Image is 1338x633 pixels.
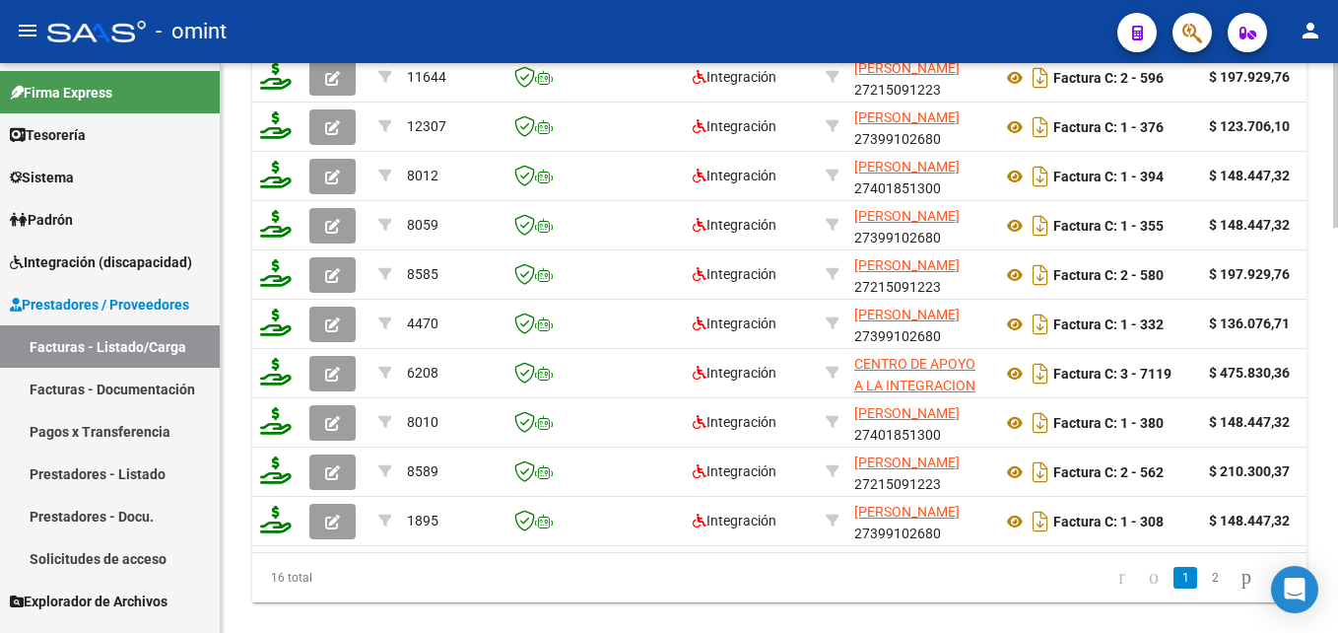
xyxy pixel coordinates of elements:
[1209,513,1290,528] strong: $ 148.447,32
[1053,119,1164,135] strong: Factura C: 1 - 376
[1200,561,1230,595] li: page 2
[1266,567,1294,589] a: go to last page
[1053,316,1164,332] strong: Factura C: 1 - 332
[1109,567,1134,589] a: go to first page
[10,124,86,146] span: Tesorería
[854,205,986,246] div: 27399102680
[693,365,776,381] span: Integración
[1053,415,1164,431] strong: Factura C: 1 - 380
[693,118,776,134] span: Integración
[1209,266,1290,282] strong: $ 197.929,76
[1028,506,1053,537] i: Descargar documento
[1028,210,1053,242] i: Descargar documento
[693,316,776,331] span: Integración
[1053,70,1164,86] strong: Factura C: 2 - 596
[854,156,986,197] div: 27401851300
[10,251,192,273] span: Integración (discapacidad)
[854,304,986,345] div: 27399102680
[1209,365,1290,381] strong: $ 475.830,36
[1209,414,1290,430] strong: $ 148.447,32
[10,209,73,231] span: Padrón
[693,266,776,282] span: Integración
[1028,457,1053,488] i: Descargar documento
[1203,567,1227,589] a: 2
[854,307,960,322] span: [PERSON_NAME]
[1028,161,1053,192] i: Descargar documento
[854,208,960,224] span: [PERSON_NAME]
[1028,407,1053,439] i: Descargar documento
[854,402,986,444] div: 27401851300
[854,452,986,493] div: 27215091223
[854,353,986,394] div: 30715118447
[854,455,960,470] span: [PERSON_NAME]
[854,106,986,148] div: 27399102680
[16,19,39,42] mat-icon: menu
[1140,567,1168,589] a: go to previous page
[1053,218,1164,234] strong: Factura C: 1 - 355
[854,405,960,421] span: [PERSON_NAME]
[854,60,960,76] span: [PERSON_NAME]
[854,501,986,542] div: 27399102680
[407,118,446,134] span: 12307
[407,463,438,479] span: 8589
[854,57,986,99] div: 27215091223
[407,168,438,183] span: 8012
[1209,316,1290,331] strong: $ 136.076,71
[1209,69,1290,85] strong: $ 197.929,76
[1209,168,1290,183] strong: $ 148.447,32
[854,257,960,273] span: [PERSON_NAME]
[854,356,975,417] span: CENTRO DE APOYO A LA INTEGRACION SRL
[693,217,776,233] span: Integración
[693,414,776,430] span: Integración
[1028,62,1053,94] i: Descargar documento
[252,553,460,602] div: 16 total
[854,504,960,520] span: [PERSON_NAME]
[1209,463,1290,479] strong: $ 210.300,37
[854,159,960,175] span: [PERSON_NAME]
[1028,358,1053,389] i: Descargar documento
[1209,217,1290,233] strong: $ 148.447,32
[1171,561,1200,595] li: page 1
[10,167,74,188] span: Sistema
[156,10,227,53] span: - omint
[1053,267,1164,283] strong: Factura C: 2 - 580
[407,365,438,381] span: 6208
[1053,464,1164,480] strong: Factura C: 2 - 562
[1028,259,1053,291] i: Descargar documento
[407,414,438,430] span: 8010
[693,463,776,479] span: Integración
[854,254,986,296] div: 27215091223
[1173,567,1197,589] a: 1
[1028,111,1053,143] i: Descargar documento
[10,294,189,316] span: Prestadores / Proveedores
[1053,169,1164,184] strong: Factura C: 1 - 394
[1209,118,1290,134] strong: $ 123.706,10
[1271,566,1318,613] div: Open Intercom Messenger
[407,316,438,331] span: 4470
[407,69,446,85] span: 11644
[407,266,438,282] span: 8585
[1233,567,1260,589] a: go to next page
[1299,19,1322,42] mat-icon: person
[1053,366,1171,382] strong: Factura C: 3 - 7119
[407,513,438,528] span: 1895
[1028,309,1053,340] i: Descargar documento
[693,513,776,528] span: Integración
[10,82,112,104] span: Firma Express
[693,69,776,85] span: Integración
[10,591,167,612] span: Explorador de Archivos
[854,109,960,125] span: [PERSON_NAME]
[1053,514,1164,529] strong: Factura C: 1 - 308
[407,217,438,233] span: 8059
[693,168,776,183] span: Integración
